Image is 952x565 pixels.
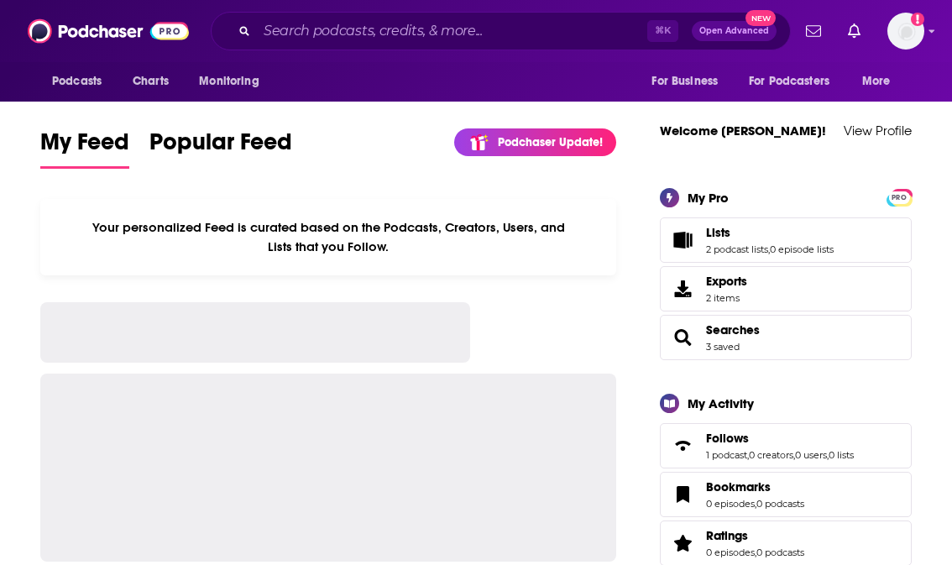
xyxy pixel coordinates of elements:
span: Logged in as aridings [887,13,924,50]
svg: Add a profile image [911,13,924,26]
span: 2 items [706,292,747,304]
span: ⌘ K [647,20,678,42]
a: Follows [666,434,699,458]
a: Ratings [706,528,804,543]
a: Popular Feed [149,128,292,169]
a: 3 saved [706,341,740,353]
span: Lists [706,225,730,240]
a: 2 podcast lists [706,243,768,255]
div: Your personalized Feed is curated based on the Podcasts, Creators, Users, and Lists that you Follow. [40,199,616,275]
span: Follows [706,431,749,446]
span: , [768,243,770,255]
a: 0 episode lists [770,243,834,255]
a: Show notifications dropdown [799,17,828,45]
span: , [755,547,756,558]
span: Exports [706,274,747,289]
a: 1 podcast [706,449,747,461]
a: 0 podcasts [756,547,804,558]
span: Bookmarks [660,472,912,517]
a: Exports [660,266,912,311]
span: Ratings [706,528,748,543]
span: Open Advanced [699,27,769,35]
button: open menu [640,65,739,97]
a: View Profile [844,123,912,139]
img: User Profile [887,13,924,50]
a: Bookmarks [706,479,804,494]
a: 0 creators [749,449,793,461]
span: For Podcasters [749,70,829,93]
span: PRO [889,191,909,204]
div: My Activity [688,395,754,411]
a: Ratings [666,531,699,555]
a: PRO [889,190,909,202]
span: Podcasts [52,70,102,93]
span: Lists [660,217,912,263]
a: Lists [706,225,834,240]
a: 0 episodes [706,498,755,510]
a: Bookmarks [666,483,699,506]
a: Searches [666,326,699,349]
img: Podchaser - Follow, Share and Rate Podcasts [28,15,189,47]
input: Search podcasts, credits, & more... [257,18,647,44]
span: Follows [660,423,912,468]
button: Open AdvancedNew [692,21,777,41]
p: Podchaser Update! [498,135,603,149]
span: , [755,498,756,510]
a: Searches [706,322,760,337]
a: Show notifications dropdown [841,17,867,45]
button: open menu [738,65,854,97]
span: , [793,449,795,461]
div: My Pro [688,190,729,206]
a: 0 users [795,449,827,461]
span: Bookmarks [706,479,771,494]
div: Search podcasts, credits, & more... [211,12,791,50]
a: My Feed [40,128,129,169]
a: Welcome [PERSON_NAME]! [660,123,826,139]
span: New [745,10,776,26]
span: , [827,449,829,461]
a: Charts [122,65,179,97]
span: Searches [660,315,912,360]
span: My Feed [40,128,129,166]
a: 0 episodes [706,547,755,558]
button: Show profile menu [887,13,924,50]
a: 0 podcasts [756,498,804,510]
span: Monitoring [199,70,259,93]
a: Follows [706,431,854,446]
span: , [747,449,749,461]
span: Charts [133,70,169,93]
span: Popular Feed [149,128,292,166]
span: For Business [651,70,718,93]
a: 0 lists [829,449,854,461]
button: open menu [850,65,912,97]
span: More [862,70,891,93]
span: Exports [666,277,699,301]
button: open menu [40,65,123,97]
button: open menu [187,65,280,97]
a: Lists [666,228,699,252]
